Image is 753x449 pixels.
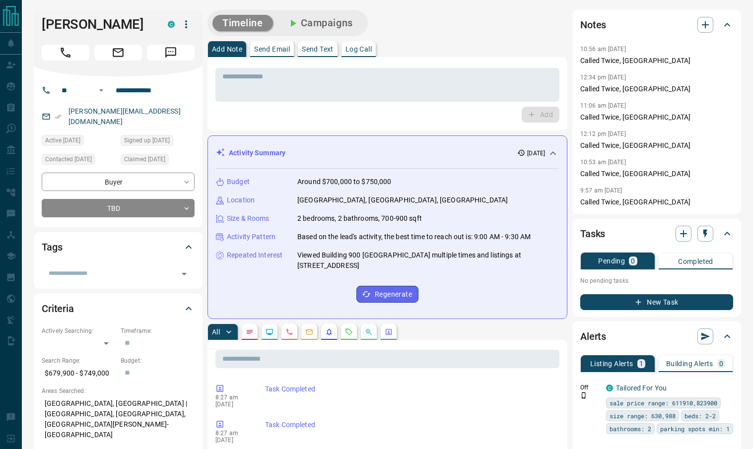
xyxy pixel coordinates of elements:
p: Actively Searching: [42,326,116,335]
p: Listing Alerts [590,360,633,367]
p: Size & Rooms [227,213,270,224]
p: All [212,328,220,335]
span: Claimed [DATE] [124,154,165,164]
p: 10:56 am [DATE] [580,46,626,53]
p: Send Email [254,46,290,53]
p: 1 [639,360,643,367]
p: 10:53 am [DATE] [580,159,626,166]
div: Buyer [42,173,195,191]
h2: Tags [42,239,62,255]
span: Call [42,45,89,61]
p: Called Twice, [GEOGRAPHIC_DATA] [580,140,733,151]
p: Areas Searched: [42,386,195,395]
span: bathrooms: 2 [610,424,651,434]
span: size range: 630,988 [610,411,676,421]
button: Timeline [212,15,273,31]
p: Budget [227,177,250,187]
span: Active [DATE] [45,135,80,145]
span: Signed up [DATE] [124,135,170,145]
p: Send Text [302,46,334,53]
div: condos.ca [606,385,613,391]
p: Called Twice, [GEOGRAPHIC_DATA] [580,197,733,207]
svg: Agent Actions [385,328,393,336]
p: No pending tasks [580,273,733,288]
p: 8:27 am [215,430,250,437]
a: Tailored For You [616,384,667,392]
p: Budget: [121,356,195,365]
p: [GEOGRAPHIC_DATA], [GEOGRAPHIC_DATA], [GEOGRAPHIC_DATA] [297,195,508,205]
p: [DATE] [215,437,250,444]
h2: Tasks [580,226,605,242]
p: Off [580,383,600,392]
svg: Requests [345,328,353,336]
p: Called Twice, [GEOGRAPHIC_DATA] [580,56,733,66]
div: Mon Aug 04 2025 [121,154,195,168]
div: Tags [42,235,195,259]
p: Viewed Building 900 [GEOGRAPHIC_DATA] multiple times and listings at [STREET_ADDRESS] [297,250,559,271]
p: Activity Pattern [227,232,275,242]
button: Open [95,84,107,96]
div: Notes [580,13,733,37]
div: Wed Aug 27 2025 [42,135,116,149]
p: [DATE] [527,149,545,158]
p: Completed [678,258,713,265]
svg: Push Notification Only [580,392,587,399]
svg: Opportunities [365,328,373,336]
p: Repeated Interest [227,250,282,260]
p: Timeframe: [121,326,195,335]
svg: Emails [305,328,313,336]
svg: Lead Browsing Activity [266,328,274,336]
div: Activity Summary[DATE] [216,144,559,162]
a: [PERSON_NAME][EMAIL_ADDRESS][DOMAIN_NAME] [68,107,181,126]
p: Task Completed [265,384,555,394]
p: 12:12 pm [DATE] [580,130,626,137]
span: beds: 2-2 [685,411,716,421]
h1: [PERSON_NAME] [42,16,153,32]
div: condos.ca [168,21,175,28]
p: 12:34 pm [DATE] [580,74,626,81]
p: 0 [631,257,635,264]
p: 8:27 am [215,394,250,401]
p: [DATE] [215,401,250,408]
span: Message [147,45,195,61]
h2: Notes [580,17,606,33]
span: sale price range: 611910,823900 [610,398,717,408]
p: Around $700,000 to $750,000 [297,177,392,187]
p: Called Twice, [GEOGRAPHIC_DATA] [580,112,733,123]
p: Add Note [212,46,242,53]
h2: Criteria [42,301,74,317]
p: Based on the lead's activity, the best time to reach out is: 9:00 AM - 9:30 AM [297,232,531,242]
p: Called Twice, [GEOGRAPHIC_DATA] [580,84,733,94]
p: Search Range: [42,356,116,365]
button: New Task [580,294,733,310]
svg: Calls [285,328,293,336]
h2: Alerts [580,328,606,344]
p: 2 bedrooms, 2 bathrooms, 700-900 sqft [297,213,422,224]
div: Mon Aug 05 2024 [121,135,195,149]
span: parking spots min: 1 [660,424,730,434]
span: Contacted [DATE] [45,154,92,164]
p: 11:06 am [DATE] [580,102,626,109]
div: TBD [42,199,195,217]
p: Location [227,195,255,205]
button: Campaigns [277,15,363,31]
svg: Notes [246,328,254,336]
div: Tasks [580,222,733,246]
p: Pending [598,257,625,264]
span: Email [94,45,142,61]
p: Task Completed [265,420,555,430]
p: 0 [719,360,723,367]
svg: Email Verified [55,113,62,120]
p: Log Call [345,46,372,53]
p: $679,900 - $749,000 [42,365,116,382]
svg: Listing Alerts [325,328,333,336]
p: Activity Summary [229,148,285,158]
p: 9:57 am [DATE] [580,187,622,194]
button: Regenerate [356,286,418,303]
button: Open [177,267,191,281]
p: Called Twice, [GEOGRAPHIC_DATA] [580,169,733,179]
div: Criteria [42,297,195,321]
p: [GEOGRAPHIC_DATA], [GEOGRAPHIC_DATA] | [GEOGRAPHIC_DATA], [GEOGRAPHIC_DATA], [GEOGRAPHIC_DATA][PE... [42,395,195,443]
p: Building Alerts [666,360,713,367]
div: Mon Aug 04 2025 [42,154,116,168]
